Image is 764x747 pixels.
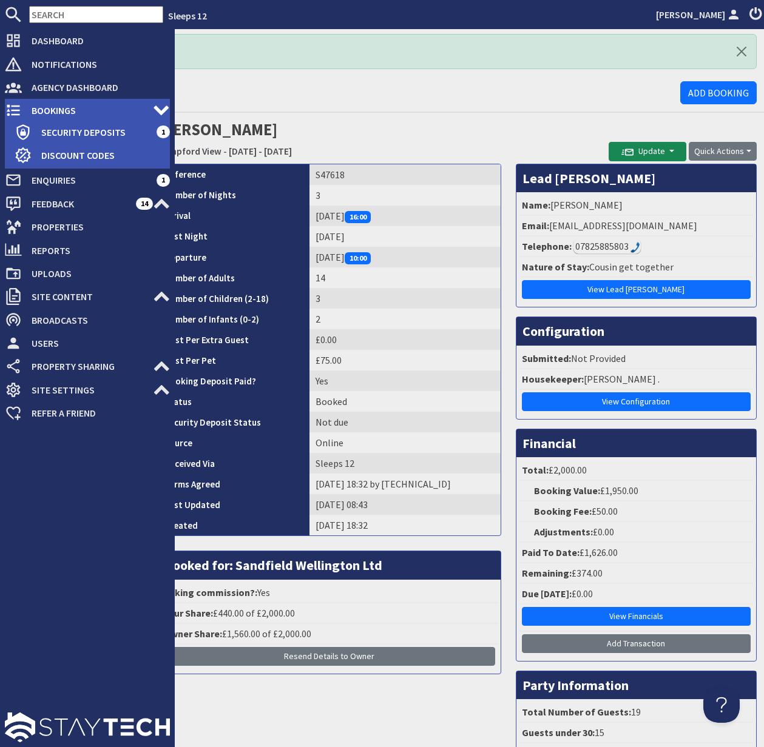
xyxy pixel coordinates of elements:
[621,146,665,156] span: Update
[22,217,170,236] span: Properties
[5,55,170,74] a: Notifications
[168,10,207,22] a: Sleeps 12
[157,126,170,138] span: 1
[22,170,157,190] span: Enquiries
[309,494,501,515] td: [DATE] 08:43
[32,122,157,142] span: Security Deposits
[158,267,309,288] th: Number of Adults
[630,242,640,253] img: hfpfyWBK5wQHBAGPgDf9c6qAYOxxMAAAAASUVORK5CYII=
[5,264,170,283] a: Uploads
[22,241,170,260] span: Reports
[522,280,751,299] a: View Lead [PERSON_NAME]
[29,6,163,23] input: SEARCH
[5,287,170,306] a: Site Content
[522,588,572,600] strong: Due [DATE]:
[522,706,631,718] strong: Total Number of Guests:
[32,146,170,165] span: Discount Codes
[309,267,501,288] td: 14
[309,329,501,350] td: £0.00
[519,563,753,584] li: £374.00
[519,481,753,501] li: £1,950.00
[15,146,170,165] a: Discount Codes
[703,686,740,723] iframe: Toggle Customer Support
[158,474,309,494] th: Terms Agreed
[522,199,550,211] strong: Name:
[519,723,753,743] li: 15
[519,584,753,605] li: £0.00
[519,216,753,236] li: [EMAIL_ADDRESS][DOMAIN_NAME]
[5,31,170,50] a: Dashboard
[522,261,589,273] strong: Nature of Stay:
[158,551,501,579] h3: Booked for: Sandfield Wellington Ltd
[22,403,170,423] span: Refer a Friend
[5,380,170,400] a: Site Settings
[519,522,753,543] li: £0.00
[522,607,751,626] a: View Financials
[158,370,309,391] th: Booking Deposit Paid?
[309,391,501,412] td: Booked
[519,257,753,278] li: Cousin get together
[161,603,498,624] li: £440.00 of £2,000.00
[22,287,153,306] span: Site Content
[229,145,292,157] a: [DATE] - [DATE]
[519,349,753,369] li: Not Provided
[522,634,751,653] a: Add Transaction
[284,651,374,662] span: Resend Details to Owner
[309,247,501,267] td: [DATE]
[5,194,170,213] a: Feedback 14
[522,352,571,364] strong: Submitted:
[22,194,136,213] span: Feedback
[309,370,501,391] td: Yes
[22,55,170,74] span: Notifications
[158,206,309,226] th: Arrival
[522,567,572,579] strong: Remaining:
[158,329,309,350] th: Cost Per Extra Guest
[5,217,170,236] a: Properties
[680,81,757,104] a: Add Booking
[15,122,170,142] a: Security Deposits 1
[534,526,593,538] strong: Adjustments:
[220,480,230,490] i: Agreements were checked at the time of signing booking terms:<br>- I AGREE to let Sleeps12.com Li...
[158,453,309,474] th: Received Via
[158,288,309,309] th: Number of Children (2-18)
[158,309,309,329] th: Number of Infants (0-2)
[522,464,549,476] strong: Total:
[164,647,495,666] button: Resend Details to Owner
[345,252,371,264] span: 10:00
[519,543,753,563] li: £1,626.00
[161,583,498,603] li: Yes
[522,392,751,411] a: View Configuration
[5,712,170,742] img: staytech_l_w-4e588a39d9fa60e82540d7cfac8cfe4b7147e857d3e8dbdfbd41c59d52db0ec4.svg
[309,185,501,206] td: 3
[656,7,742,22] a: [PERSON_NAME]
[689,142,757,161] button: Quick Actions
[516,317,756,345] h3: Configuration
[309,164,501,185] td: S47618
[309,288,501,309] td: 3
[522,373,584,385] strong: Housekeeper:
[519,369,753,390] li: [PERSON_NAME] .
[158,515,309,535] th: Created
[158,118,609,161] h2: [PERSON_NAME]
[522,726,595,739] strong: Guests under 30:
[345,211,371,223] span: 16:00
[158,164,309,185] th: Reference
[22,78,170,97] span: Agency Dashboard
[519,702,753,723] li: 19
[609,142,686,161] button: Update
[534,484,600,497] strong: Booking Value:
[309,474,501,494] td: [DATE] 18:32 by [TECHNICAL_ID]
[158,145,221,157] a: Sampford View
[516,164,756,192] h3: Lead [PERSON_NAME]
[161,624,498,645] li: £1,560.00 of £2,000.00
[164,607,213,619] strong: Your Share:
[22,264,170,283] span: Uploads
[5,333,170,353] a: Users
[309,453,501,474] td: Sleeps 12
[136,198,153,210] span: 14
[309,350,501,370] td: £75.00
[158,432,309,453] th: Source
[164,586,257,598] strong: Taking commission?:
[5,310,170,330] a: Broadcasts
[5,403,170,423] a: Refer a Friend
